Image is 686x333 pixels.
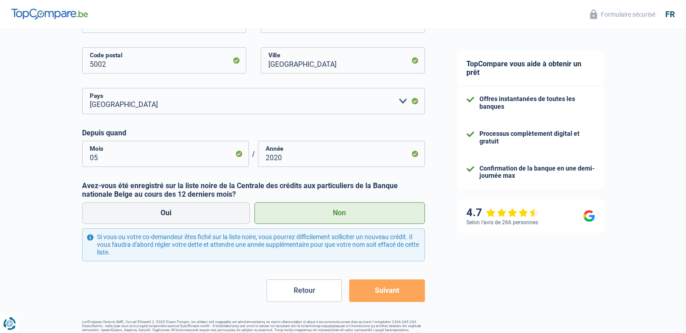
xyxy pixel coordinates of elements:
[82,228,425,261] div: Si vous ou votre co-demandeur êtes fiché sur la liste noire, vous pourrez difficilement sollicite...
[479,95,595,111] div: Offres instantanées de toutes les banques
[258,141,425,167] input: AAAA
[254,202,425,224] label: Non
[585,7,661,22] button: Formulaire sécurisé
[82,181,425,199] label: Avez-vous été enregistré sur la liste noire de la Centrale des crédits aux particuliers de la Ban...
[466,219,538,226] div: Selon l’avis de 266 personnes
[457,51,604,86] div: TopCompare vous aide à obtenir un prêt
[249,150,258,158] span: /
[665,9,675,19] div: fr
[466,206,539,219] div: 4.7
[82,141,249,167] input: MM
[479,165,595,180] div: Confirmation de la banque en une demi-journée max
[479,130,595,145] div: Processus complètement digital et gratuit
[11,9,88,19] img: TopCompare Logo
[267,279,342,302] button: Retour
[349,279,424,302] button: Suivant
[82,129,425,137] label: Depuis quand
[82,202,250,224] label: Oui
